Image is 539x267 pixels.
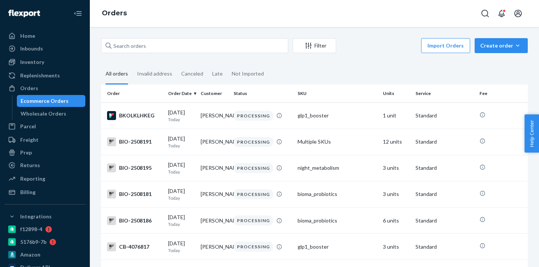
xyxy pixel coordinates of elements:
button: Create order [475,38,528,53]
th: Service [412,85,476,102]
div: bioma_probiotics [298,190,377,198]
div: glp1_booster [298,112,377,119]
th: Fee [476,85,528,102]
th: Status [231,85,295,102]
button: Filter [293,38,336,53]
div: Customer [201,90,227,96]
div: BIO-2508195 [107,163,162,172]
p: Standard [415,112,473,119]
ol: breadcrumbs [96,3,133,24]
div: [DATE] [168,187,195,201]
div: glp1_booster [298,243,377,251]
p: Standard [415,138,473,145]
td: [PERSON_NAME] [198,181,230,207]
div: [DATE] [168,109,195,123]
div: [DATE] [168,135,195,149]
td: [PERSON_NAME] [198,208,230,234]
td: [PERSON_NAME] [198,102,230,129]
td: [PERSON_NAME] [198,129,230,155]
div: BIO-2508186 [107,216,162,225]
div: [DATE] [168,161,195,175]
td: 3 units [380,181,412,207]
button: Open Search Box [478,6,493,21]
div: [DATE] [168,240,195,254]
a: Amazon [4,249,85,261]
p: Standard [415,217,473,224]
p: Today [168,116,195,123]
div: Filter [293,42,336,49]
div: 5176b9-7b [20,238,46,246]
div: [DATE] [168,214,195,227]
button: Close Navigation [70,6,85,21]
div: Parcel [20,123,36,130]
td: [PERSON_NAME] [198,155,230,181]
div: Replenishments [20,72,60,79]
div: Late [212,64,223,83]
th: SKU [295,85,380,102]
div: Prep [20,149,32,156]
div: Inbounds [20,45,43,52]
td: 6 units [380,208,412,234]
div: Returns [20,162,40,169]
div: bioma_probiotics [298,217,377,224]
div: PROCESSING [234,163,273,173]
div: Reporting [20,175,45,182]
a: Prep [4,147,85,159]
div: Integrations [20,213,52,220]
div: All orders [106,64,128,85]
div: Billing [20,188,36,196]
a: Home [4,30,85,42]
a: Orders [4,82,85,94]
p: Today [168,247,195,254]
div: Wholesale Orders [21,110,66,117]
div: Create order [480,42,522,49]
a: Inventory [4,56,85,68]
p: Today [168,169,195,175]
td: 3 units [380,155,412,181]
p: Standard [415,164,473,172]
button: Help Center [524,114,539,153]
p: Standard [415,243,473,251]
input: Search orders [101,38,288,53]
a: Reporting [4,173,85,185]
div: PROCESSING [234,242,273,252]
img: Flexport logo [8,10,40,17]
div: Ecommerce Orders [21,97,68,105]
div: Inventory [20,58,44,66]
div: BIO-2508181 [107,190,162,199]
td: 12 units [380,129,412,155]
button: Integrations [4,211,85,222]
div: PROCESSING [234,111,273,121]
div: BIO-2508191 [107,137,162,146]
a: Wholesale Orders [17,108,86,120]
p: Today [168,142,195,149]
button: Open account menu [511,6,526,21]
td: Multiple SKUs [295,129,380,155]
a: Parcel [4,120,85,132]
a: Inbounds [4,43,85,55]
th: Order Date [165,85,198,102]
div: night_metabolism [298,164,377,172]
div: Orders [20,85,38,92]
div: Amazon [20,251,40,258]
th: Units [380,85,412,102]
div: Invalid address [137,64,172,83]
div: PROCESSING [234,189,273,199]
div: Freight [20,136,39,144]
p: Today [168,195,195,201]
div: Not Imported [232,64,264,83]
a: Billing [4,186,85,198]
div: Home [20,32,35,40]
div: f12898-4 [20,225,42,233]
a: Orders [102,9,127,17]
a: Replenishments [4,70,85,82]
a: Returns [4,159,85,171]
div: CB-4076817 [107,242,162,251]
button: Open notifications [494,6,509,21]
p: Standard [415,190,473,198]
td: [PERSON_NAME] [198,234,230,260]
a: 5176b9-7b [4,236,85,248]
div: Canceled [181,64,203,83]
div: PROCESSING [234,137,273,147]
